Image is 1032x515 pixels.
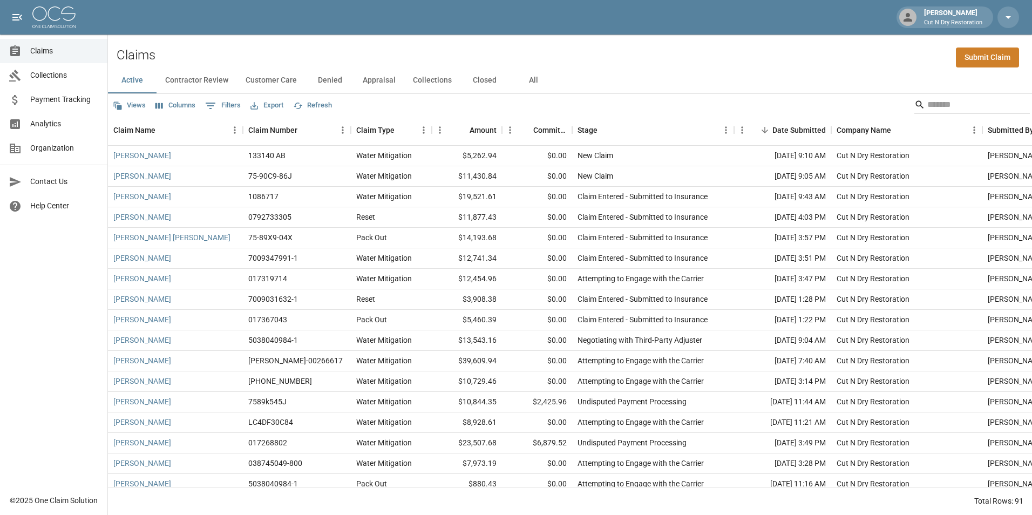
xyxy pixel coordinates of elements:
div: 1086717 [248,191,279,202]
div: Cut N Dry Restoration [837,478,909,489]
div: $2,425.96 [502,392,572,412]
button: Sort [454,123,470,138]
div: Cut N Dry Restoration [837,376,909,387]
div: Cut N Dry Restoration [837,355,909,366]
a: [PERSON_NAME] [113,437,171,448]
button: Menu [335,122,351,138]
a: [PERSON_NAME] [113,171,171,181]
a: [PERSON_NAME] [113,335,171,345]
div: Amount [432,115,502,145]
div: Cut N Dry Restoration [837,150,909,161]
div: Water Mitigation [356,150,412,161]
div: Water Mitigation [356,335,412,345]
button: Customer Care [237,67,305,93]
div: Claim Name [113,115,155,145]
div: $0.00 [502,412,572,433]
div: dynamic tabs [108,67,1032,93]
div: Cut N Dry Restoration [837,335,909,345]
div: Water Mitigation [356,171,412,181]
button: All [509,67,558,93]
div: Claim Number [248,115,297,145]
div: Company Name [837,115,891,145]
div: Date Submitted [734,115,831,145]
div: Attempting to Engage with the Carrier [578,417,704,428]
div: Company Name [831,115,982,145]
button: Closed [460,67,509,93]
div: $0.00 [502,269,572,289]
a: [PERSON_NAME] [113,417,171,428]
div: Cut N Dry Restoration [837,171,909,181]
div: Committed Amount [502,115,572,145]
div: Water Mitigation [356,376,412,387]
div: Date Submitted [772,115,826,145]
div: [DATE] 11:44 AM [734,392,831,412]
button: Appraisal [354,67,404,93]
div: Water Mitigation [356,253,412,263]
div: Negotiating with Third-Party Adjuster [578,335,702,345]
div: Water Mitigation [356,355,412,366]
div: $19,521.61 [432,187,502,207]
span: Organization [30,143,99,154]
div: © 2025 One Claim Solution [10,495,98,506]
div: Attempting to Engage with the Carrier [578,273,704,284]
div: Search [914,96,1030,116]
div: 017319714 [248,273,287,284]
div: Reset [356,294,375,304]
div: Cut N Dry Restoration [837,417,909,428]
div: $11,877.43 [432,207,502,228]
button: Active [108,67,157,93]
button: Sort [891,123,906,138]
div: [DATE] 3:47 PM [734,269,831,289]
div: Undisputed Payment Processing [578,396,687,407]
div: Water Mitigation [356,396,412,407]
h2: Claims [117,48,155,63]
div: Cut N Dry Restoration [837,396,909,407]
div: [DATE] 9:04 AM [734,330,831,351]
div: $0.00 [502,228,572,248]
div: Cut N Dry Restoration [837,458,909,469]
button: Menu [734,122,750,138]
div: $13,543.16 [432,330,502,351]
button: Menu [502,122,518,138]
div: Cut N Dry Restoration [837,212,909,222]
div: New Claim [578,150,613,161]
div: 75-89X9-04X [248,232,293,243]
div: $880.43 [432,474,502,494]
span: Analytics [30,118,99,130]
div: 7009031632-1 [248,294,298,304]
div: Claim Entered - Submitted to Insurance [578,314,708,325]
div: Cut N Dry Restoration [837,273,909,284]
span: Help Center [30,200,99,212]
div: $10,844.35 [432,392,502,412]
button: Show filters [202,97,243,114]
button: Sort [155,123,171,138]
button: open drawer [6,6,28,28]
button: Sort [395,123,410,138]
div: [DATE] 1:22 PM [734,310,831,330]
span: Claims [30,45,99,57]
button: Menu [227,122,243,138]
div: 7009347991-1 [248,253,298,263]
a: [PERSON_NAME] [113,396,171,407]
div: Attempting to Engage with the Carrier [578,478,704,489]
div: 01-009-220670 [248,376,312,387]
button: Menu [966,122,982,138]
div: 75-90C9-86J [248,171,292,181]
div: Claim Type [356,115,395,145]
div: [DATE] 4:03 PM [734,207,831,228]
a: [PERSON_NAME] [113,478,171,489]
div: Claim Entered - Submitted to Insurance [578,232,708,243]
span: Collections [30,70,99,81]
a: Submit Claim [956,48,1019,67]
div: [DATE] 3:51 PM [734,248,831,269]
div: 5038040984-1 [248,478,298,489]
div: 0792733305 [248,212,291,222]
div: Water Mitigation [356,437,412,448]
a: [PERSON_NAME] [113,294,171,304]
div: CAHO-00266617 [248,355,343,366]
div: Committed Amount [533,115,567,145]
img: ocs-logo-white-transparent.png [32,6,76,28]
div: $12,741.34 [432,248,502,269]
button: Menu [718,122,734,138]
div: $0.00 [502,474,572,494]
